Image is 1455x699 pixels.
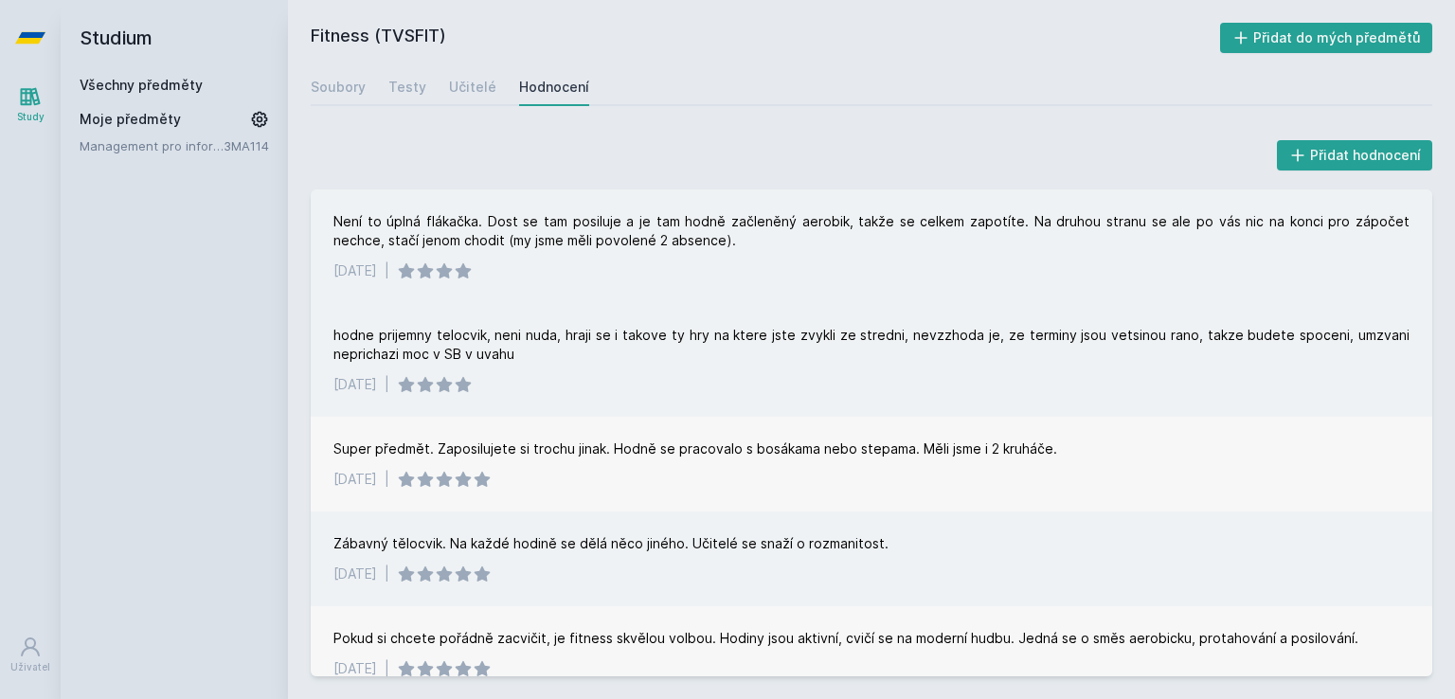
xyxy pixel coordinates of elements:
div: | [385,470,389,489]
a: Uživatel [4,626,57,684]
div: Hodnocení [519,78,589,97]
div: Super předmět. Zaposilujete si trochu jinak. Hodně se pracovalo s bosákama nebo stepama. Měli jsm... [333,439,1057,458]
div: [DATE] [333,375,377,394]
span: Moje předměty [80,110,181,129]
div: Testy [388,78,426,97]
button: Přidat do mých předmětů [1220,23,1433,53]
a: Soubory [311,68,366,106]
div: Uživatel [10,660,50,674]
a: 3MA114 [224,138,269,153]
a: Hodnocení [519,68,589,106]
div: | [385,659,389,678]
div: Zábavný tělocvik. Na každé hodině se dělá něco jiného. Učitelé se snaží o rozmanitost. [333,534,889,553]
h2: Fitness (TVSFIT) [311,23,1220,53]
div: [DATE] [333,565,377,583]
button: Přidat hodnocení [1277,140,1433,170]
a: Study [4,76,57,134]
div: [DATE] [333,261,377,280]
div: [DATE] [333,659,377,678]
div: | [385,261,389,280]
div: Učitelé [449,78,496,97]
div: hodne prijemny telocvik, neni nuda, hraji se i takove ty hry na ktere jste zvykli ze stredni, nev... [333,326,1410,364]
div: | [385,375,389,394]
div: [DATE] [333,470,377,489]
div: Study [17,110,45,124]
a: Učitelé [449,68,496,106]
a: Všechny předměty [80,77,203,93]
a: Testy [388,68,426,106]
div: Není to úplná flákačka. Dost se tam posiluje a je tam hodně začleněný aerobik, takže se celkem za... [333,212,1410,250]
div: Soubory [311,78,366,97]
div: Pokud si chcete pořádně zacvičit, je fitness skvělou volbou. Hodiny jsou aktivní, cvičí se na mod... [333,629,1358,648]
div: | [385,565,389,583]
a: Management pro informatiky a statistiky [80,136,224,155]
